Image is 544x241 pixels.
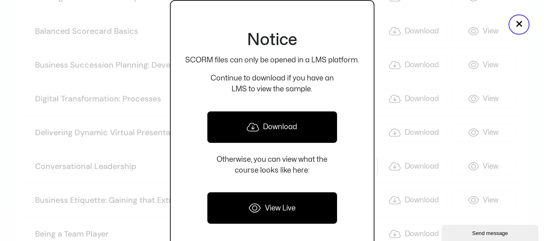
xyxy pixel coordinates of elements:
[442,223,540,241] iframe: chat widget
[185,30,359,51] h2: Notice
[185,154,359,176] p: Otherwise, you can view what the course looks like here:
[185,73,359,95] p: Continue to download if you have an LMS to view the sample.
[185,55,359,66] p: SCORM files can only be opened in a LMS platform.
[207,192,337,224] a: View Live
[509,14,530,35] button: Close popup
[207,111,337,143] a: Download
